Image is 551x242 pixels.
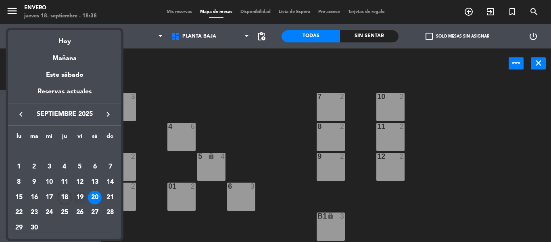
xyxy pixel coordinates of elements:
div: 21 [103,191,117,204]
td: 30 de septiembre de 2025 [27,220,42,236]
td: SEP. [11,144,118,160]
div: 16 [27,191,41,204]
div: 3 [42,160,56,174]
div: 28 [103,206,117,220]
div: 18 [58,191,71,204]
div: Este sábado [8,64,121,86]
td: 7 de septiembre de 2025 [102,160,118,175]
div: 9 [27,175,41,189]
td: 15 de septiembre de 2025 [11,190,27,205]
div: Mañana [8,47,121,64]
td: 29 de septiembre de 2025 [11,220,27,236]
div: 12 [73,175,87,189]
div: 10 [42,175,56,189]
td: 27 de septiembre de 2025 [88,205,103,221]
td: 10 de septiembre de 2025 [42,175,57,190]
div: 19 [73,191,87,204]
div: 20 [88,191,102,204]
th: viernes [72,132,88,144]
td: 25 de septiembre de 2025 [57,205,72,221]
td: 16 de septiembre de 2025 [27,190,42,205]
div: 5 [73,160,87,174]
td: 8 de septiembre de 2025 [11,175,27,190]
div: 29 [12,221,26,235]
div: 25 [58,206,71,220]
div: 15 [12,191,26,204]
div: 6 [88,160,102,174]
div: 13 [88,175,102,189]
td: 13 de septiembre de 2025 [88,175,103,190]
td: 14 de septiembre de 2025 [102,175,118,190]
div: 1 [12,160,26,174]
td: 17 de septiembre de 2025 [42,190,57,205]
div: Hoy [8,30,121,47]
td: 12 de septiembre de 2025 [72,175,88,190]
div: 4 [58,160,71,174]
td: 26 de septiembre de 2025 [72,205,88,221]
div: 8 [12,175,26,189]
th: jueves [57,132,72,144]
th: martes [27,132,42,144]
i: keyboard_arrow_right [103,109,113,119]
td: 19 de septiembre de 2025 [72,190,88,205]
td: 18 de septiembre de 2025 [57,190,72,205]
button: keyboard_arrow_right [101,109,115,120]
div: 2 [27,160,41,174]
div: 23 [27,206,41,220]
td: 24 de septiembre de 2025 [42,205,57,221]
td: 21 de septiembre de 2025 [102,190,118,205]
td: 5 de septiembre de 2025 [72,160,88,175]
td: 20 de septiembre de 2025 [88,190,103,205]
div: 24 [42,206,56,220]
div: 22 [12,206,26,220]
div: 11 [58,175,71,189]
td: 9 de septiembre de 2025 [27,175,42,190]
td: 11 de septiembre de 2025 [57,175,72,190]
th: lunes [11,132,27,144]
div: 7 [103,160,117,174]
div: 30 [27,221,41,235]
button: keyboard_arrow_left [14,109,28,120]
div: 27 [88,206,102,220]
span: septiembre 2025 [28,109,101,120]
div: Reservas actuales [8,86,121,103]
th: miércoles [42,132,57,144]
th: sábado [88,132,103,144]
div: 17 [42,191,56,204]
i: keyboard_arrow_left [16,109,26,119]
div: 26 [73,206,87,220]
td: 2 de septiembre de 2025 [27,160,42,175]
td: 28 de septiembre de 2025 [102,205,118,221]
td: 1 de septiembre de 2025 [11,160,27,175]
th: domingo [102,132,118,144]
td: 6 de septiembre de 2025 [88,160,103,175]
td: 22 de septiembre de 2025 [11,205,27,221]
td: 3 de septiembre de 2025 [42,160,57,175]
div: 14 [103,175,117,189]
td: 4 de septiembre de 2025 [57,160,72,175]
td: 23 de septiembre de 2025 [27,205,42,221]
